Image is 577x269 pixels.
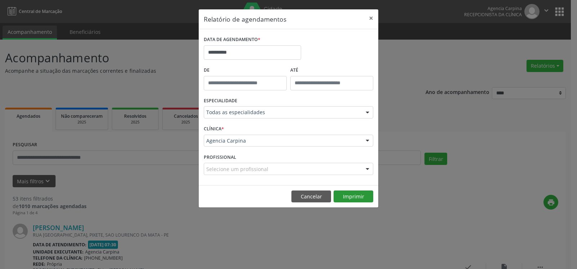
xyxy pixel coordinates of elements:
label: DATA DE AGENDAMENTO [204,34,260,45]
span: Agencia Carpina [206,137,358,144]
button: Cancelar [291,190,331,203]
label: CLÍNICA [204,124,224,135]
label: ATÉ [290,65,373,76]
span: Todas as especialidades [206,109,358,116]
button: Imprimir [334,190,373,203]
span: Selecione um profissional [206,165,268,173]
label: PROFISSIONAL [204,152,236,163]
label: De [204,65,287,76]
h5: Relatório de agendamentos [204,14,286,24]
button: Close [364,9,378,27]
label: ESPECIALIDADE [204,95,237,107]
